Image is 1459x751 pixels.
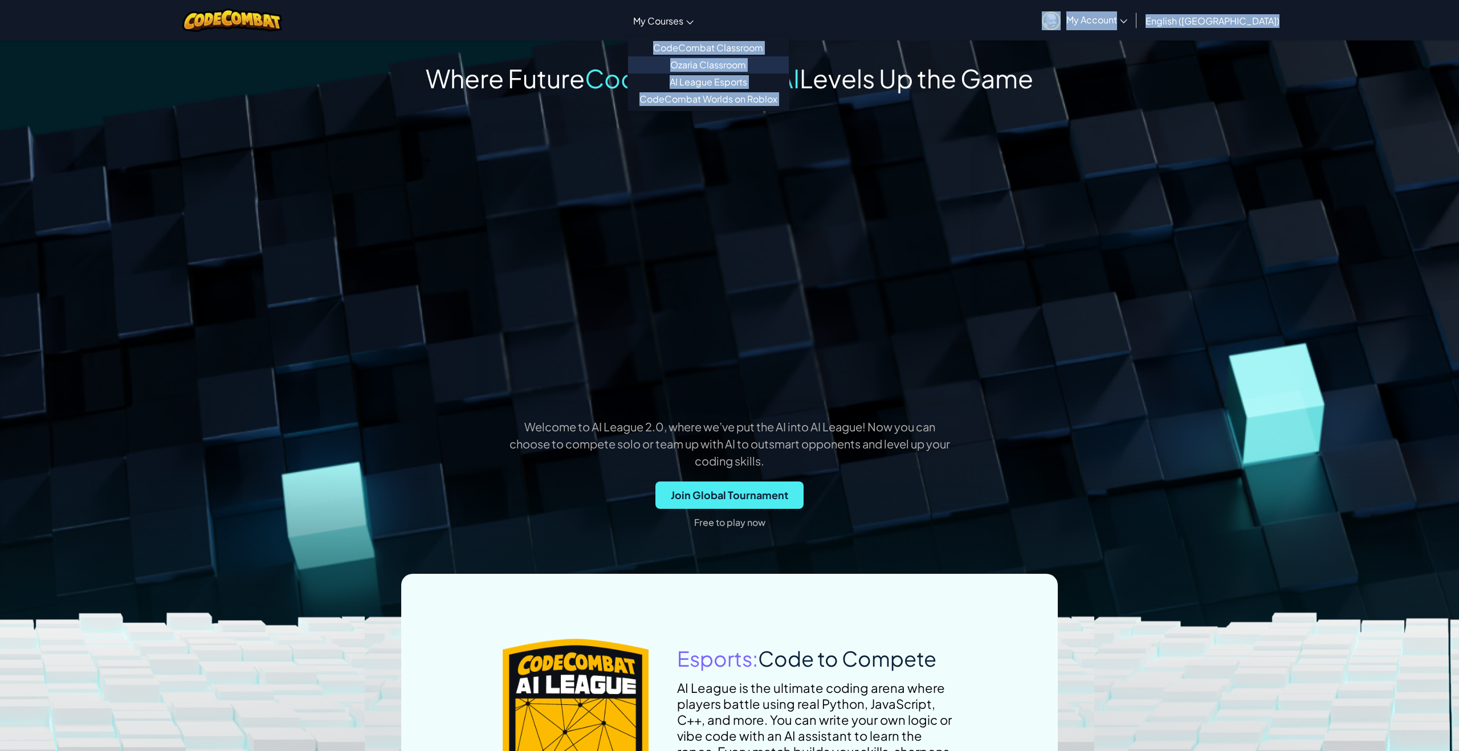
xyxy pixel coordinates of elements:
span: Coders [585,62,674,94]
a: Ozaria Classroom [628,56,789,74]
p: Free to play now [694,513,765,532]
a: CodeCombat Classroom [628,39,789,56]
a: My Account [1036,2,1133,38]
span: Where Future [426,62,585,94]
p: Welcome to AI League 2.0, where we’ve put the AI into AI League! Now you can [320,419,1139,435]
span: My Courses [633,15,683,27]
span: Levels Up the Game [800,62,1033,94]
button: Join Global Tournament [655,481,804,509]
span: My Account [1066,14,1127,26]
p: coding skills. [320,453,1139,469]
span: English ([GEOGRAPHIC_DATA]) [1146,15,1279,27]
p: choose to compete solo or team up with AI to outsmart opponents and level up your [320,436,1139,452]
img: avatar [1042,11,1061,30]
span: Code to Compete [758,646,936,671]
a: AI League Esports [628,74,789,91]
a: English ([GEOGRAPHIC_DATA]) [1140,5,1285,36]
a: CodeCombat Worlds on Roblox [628,91,789,108]
a: My Courses [627,5,699,36]
span: Esports: [677,646,758,671]
img: CodeCombat logo [182,9,282,32]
